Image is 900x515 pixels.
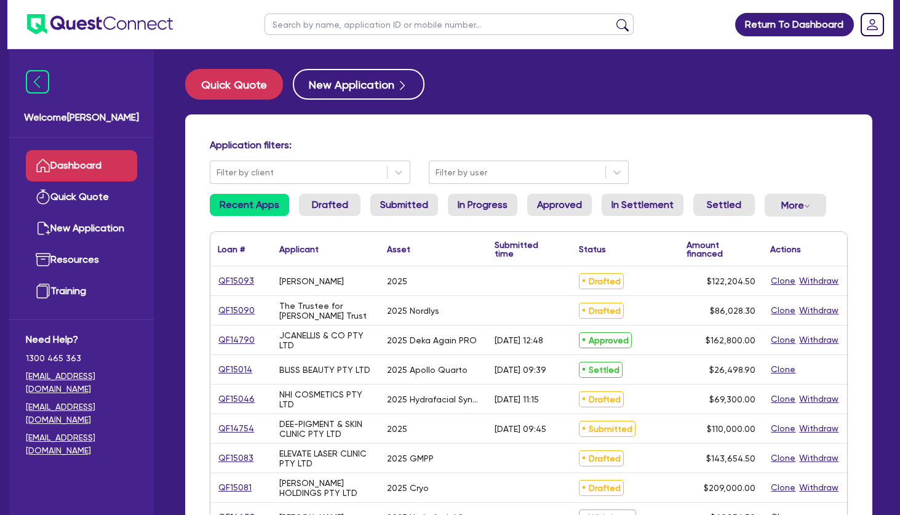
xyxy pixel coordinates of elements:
div: 2025 Deka Again PRO [387,335,477,345]
button: Clone [770,421,796,436]
a: Drafted [299,194,360,216]
div: 2025 [387,276,407,286]
div: Status [579,245,606,254]
div: Actions [770,245,801,254]
div: NHI COSMETICS PTY LTD [279,389,372,409]
a: QF15090 [218,303,255,317]
span: Welcome [PERSON_NAME] [24,110,139,125]
a: Submitted [370,194,438,216]
span: $143,654.50 [706,453,755,463]
span: $162,800.00 [706,335,755,345]
img: training [36,284,50,298]
div: [DATE] 09:39 [495,365,546,375]
span: Need Help? [26,332,137,347]
button: Withdraw [798,274,839,288]
div: Applicant [279,245,319,254]
a: [EMAIL_ADDRESS][DOMAIN_NAME] [26,431,137,457]
a: QF14790 [218,333,255,347]
button: Clone [770,451,796,465]
a: Quick Quote [185,69,293,100]
button: Withdraw [798,392,839,406]
span: 1300 465 363 [26,352,137,365]
button: Withdraw [798,421,839,436]
span: Drafted [579,480,624,496]
a: [EMAIL_ADDRESS][DOMAIN_NAME] [26,401,137,426]
div: BLISS BEAUTY PTY LTD [279,365,370,375]
button: Clone [770,274,796,288]
a: Dropdown toggle [856,9,888,41]
div: 2025 [387,424,407,434]
div: ELEVATE LASER CLINIC PTY LTD [279,449,372,468]
span: Drafted [579,303,624,319]
div: Asset [387,245,410,254]
span: $209,000.00 [704,483,755,493]
button: Clone [770,303,796,317]
a: Resources [26,244,137,276]
span: Approved [579,332,632,348]
button: Clone [770,392,796,406]
button: Clone [770,362,796,377]
img: quest-connect-logo-blue [27,14,173,34]
div: [PERSON_NAME] [279,276,344,286]
img: quick-quote [36,190,50,204]
a: QF14754 [218,421,255,436]
a: [EMAIL_ADDRESS][DOMAIN_NAME] [26,370,137,396]
button: Withdraw [798,481,839,495]
button: Withdraw [798,451,839,465]
img: resources [36,252,50,267]
input: Search by name, application ID or mobile number... [265,14,634,35]
div: The Trustee for [PERSON_NAME] Trust [279,301,372,321]
div: [DATE] 11:15 [495,394,539,404]
span: $26,498.90 [709,365,755,375]
a: Training [26,276,137,307]
div: [DATE] 09:45 [495,424,546,434]
div: [PERSON_NAME] HOLDINGS PTY LTD [279,478,372,498]
button: Clone [770,333,796,347]
span: Submitted [579,421,635,437]
div: DEE-PIGMENT & SKIN CLINIC PTY LTD [279,419,372,439]
a: Approved [527,194,592,216]
div: 2025 Cryo [387,483,429,493]
div: 2025 Nordlys [387,306,439,316]
a: QF15083 [218,451,254,465]
a: QF15046 [218,392,255,406]
div: 2025 Hydrafacial Syndeo [387,394,480,404]
div: 2025 GMPP [387,453,434,463]
button: Withdraw [798,303,839,317]
a: Settled [693,194,755,216]
div: JCANELLIS & CO PTY LTD [279,330,372,350]
span: $122,204.50 [707,276,755,286]
a: Dashboard [26,150,137,182]
div: 2025 Apollo Quarto [387,365,468,375]
span: $110,000.00 [707,424,755,434]
div: Submitted time [495,241,553,258]
span: Settled [579,362,623,378]
button: Withdraw [798,333,839,347]
button: New Application [293,69,424,100]
a: Quick Quote [26,182,137,213]
span: Drafted [579,391,624,407]
div: Loan # [218,245,245,254]
a: In Progress [448,194,517,216]
h4: Application filters: [210,139,848,151]
a: QF15081 [218,481,252,495]
span: Drafted [579,273,624,289]
a: QF15093 [218,274,255,288]
img: icon-menu-close [26,70,49,94]
a: New Application [26,213,137,244]
div: Amount financed [687,241,756,258]
span: Drafted [579,450,624,466]
span: $69,300.00 [709,394,755,404]
button: Quick Quote [185,69,283,100]
button: Dropdown toggle [765,194,826,217]
a: Return To Dashboard [735,13,854,36]
button: Clone [770,481,796,495]
span: $86,028.30 [710,306,755,316]
div: [DATE] 12:48 [495,335,543,345]
img: new-application [36,221,50,236]
a: Recent Apps [210,194,289,216]
a: QF15014 [218,362,253,377]
a: In Settlement [602,194,683,216]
